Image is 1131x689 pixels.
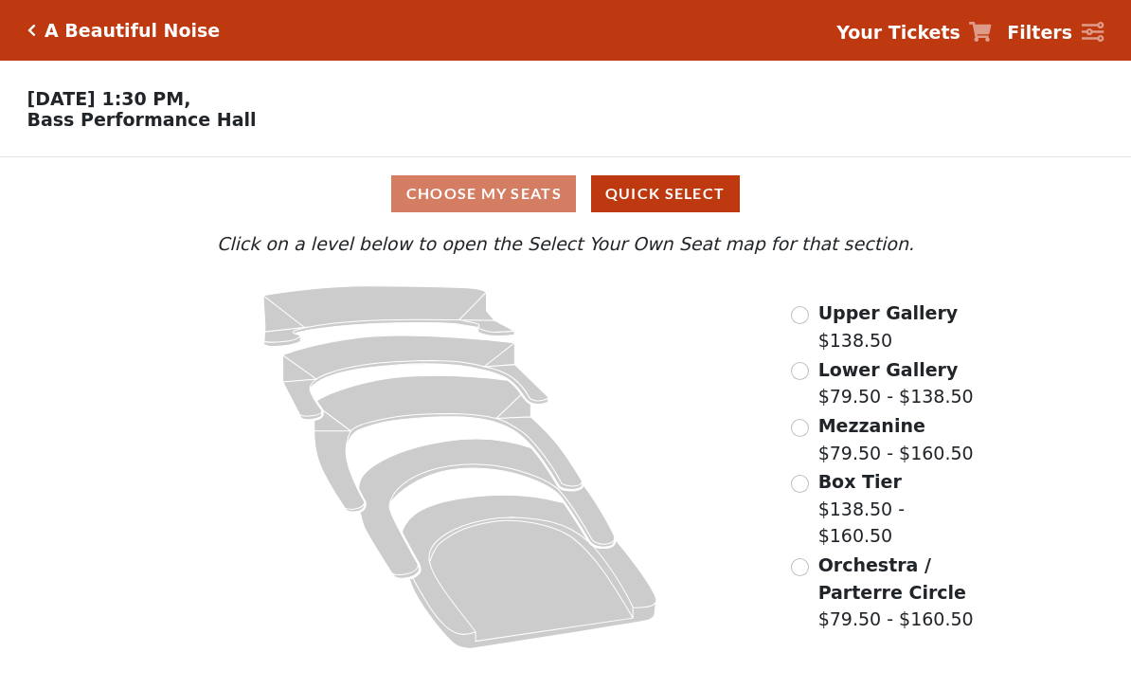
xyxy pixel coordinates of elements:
[818,468,977,550] label: $138.50 - $160.50
[818,415,925,436] span: Mezzanine
[818,471,902,492] span: Box Tier
[818,302,959,323] span: Upper Gallery
[818,412,974,466] label: $79.50 - $160.50
[402,495,656,648] path: Orchestra / Parterre Circle - Seats Available: 21
[836,22,960,43] strong: Your Tickets
[818,359,959,380] span: Lower Gallery
[818,356,974,410] label: $79.50 - $138.50
[818,552,977,633] label: $79.50 - $160.50
[155,230,977,258] p: Click on a level below to open the Select Your Own Seat map for that section.
[1007,19,1104,46] a: Filters
[818,299,959,354] label: $138.50
[818,554,966,603] span: Orchestra / Parterre Circle
[591,175,740,212] button: Quick Select
[1007,22,1072,43] strong: Filters
[45,20,220,42] h5: A Beautiful Noise
[263,286,514,347] path: Upper Gallery - Seats Available: 263
[27,24,36,37] a: Click here to go back to filters
[836,19,992,46] a: Your Tickets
